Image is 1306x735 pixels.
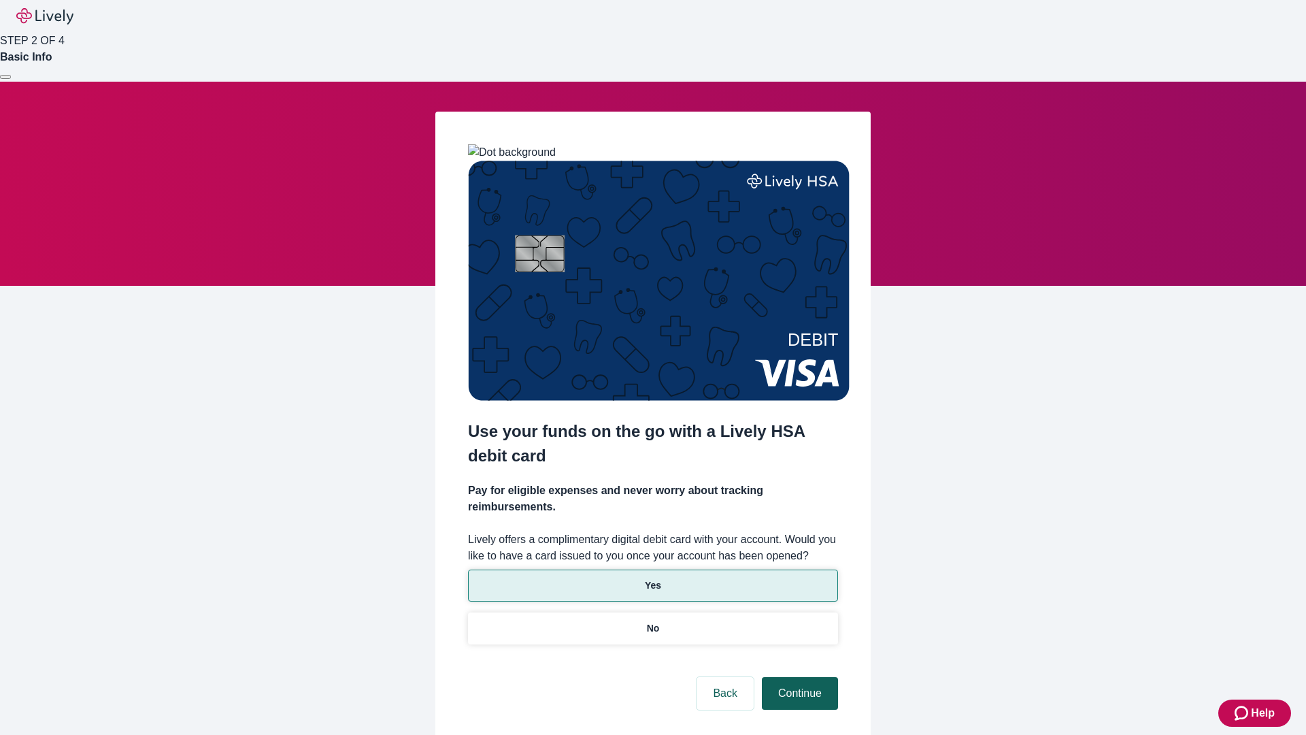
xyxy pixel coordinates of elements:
[468,570,838,602] button: Yes
[697,677,754,710] button: Back
[468,483,838,515] h4: Pay for eligible expenses and never worry about tracking reimbursements.
[468,419,838,468] h2: Use your funds on the go with a Lively HSA debit card
[1251,705,1275,721] span: Help
[468,612,838,644] button: No
[1235,705,1251,721] svg: Zendesk support icon
[762,677,838,710] button: Continue
[468,532,838,564] label: Lively offers a complimentary digital debit card with your account. Would you like to have a card...
[16,8,73,24] img: Lively
[468,144,556,161] img: Dot background
[1218,700,1291,727] button: Zendesk support iconHelp
[647,621,660,636] p: No
[468,161,850,401] img: Debit card
[645,578,661,593] p: Yes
